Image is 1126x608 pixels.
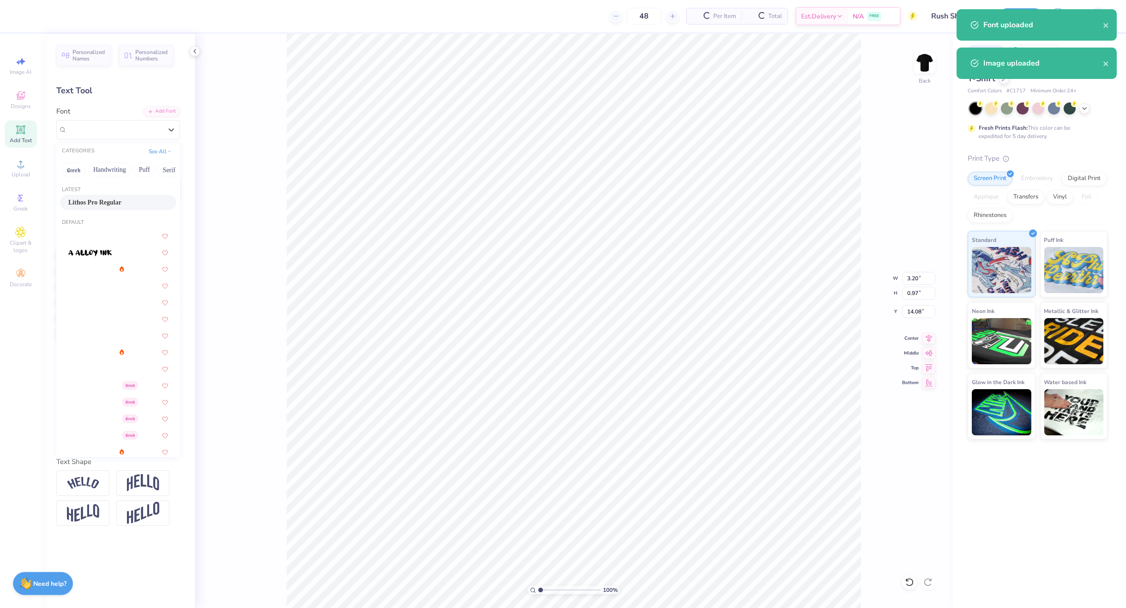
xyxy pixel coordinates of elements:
button: close [1103,19,1109,30]
span: Decorate [10,281,32,288]
button: Serif [158,163,181,177]
label: Font [56,106,70,117]
div: Print Type [968,153,1108,164]
div: Applique [968,190,1005,204]
img: Glow in the Dark Ink [972,389,1031,435]
img: a Ahlan Wasahlan [68,233,109,240]
button: Puff [134,163,155,177]
div: Screen Print [968,172,1012,186]
span: Designs [11,102,31,110]
img: Metallic & Glitter Ink [1044,318,1104,364]
button: close [1103,58,1109,69]
img: Neon Ink [972,318,1031,364]
span: Metallic & Glitter Ink [1044,306,1099,316]
span: Personalized Names [72,49,105,62]
span: Image AI [10,68,32,76]
img: Adobe Garamond Pro [68,349,126,356]
img: a Antara Distance [68,266,106,273]
img: A Charming Font [68,300,90,306]
div: Back [919,77,931,85]
img: Flag [67,504,99,522]
span: Center [902,335,919,342]
div: Latest [56,186,180,194]
div: This color can be expedited for 5 day delivery. [979,124,1092,140]
span: Glow in the Dark Ink [972,377,1024,387]
img: A Charming Font Leftleaning [68,316,102,323]
img: Airborne II [68,399,115,406]
img: a Arigatou Gozaimasu [68,283,126,289]
img: Water based Ink [1044,389,1104,435]
div: Vinyl [1047,190,1073,204]
img: A Charming Font Outline [68,333,97,339]
span: Middle [902,350,919,356]
img: Arc [67,477,99,489]
input: – – [626,8,662,24]
span: Est. Delivery [801,12,836,21]
div: Default [56,219,180,227]
span: FREE [869,13,879,19]
span: Upload [12,171,30,178]
img: Advert [68,366,90,373]
span: Per Item [713,12,736,21]
img: Airborne Pilot [68,433,126,439]
div: Embroidery [1015,172,1059,186]
span: Lithos Pro Regular [68,198,121,207]
span: Greek [114,381,130,390]
span: 100 % [603,586,618,594]
div: Foil [1076,190,1097,204]
span: Greek [132,415,147,423]
div: Text Tool [56,84,180,97]
span: Greek [14,205,28,212]
div: Rhinestones [968,209,1012,223]
span: Greek [132,431,147,439]
div: CATEGORIES [62,147,95,155]
span: N/A [853,12,864,21]
span: Top [902,365,919,371]
span: Puff Ink [1044,235,1064,245]
span: Standard [972,235,996,245]
div: Add Font [144,106,180,117]
img: Standard [972,247,1031,293]
span: Comfort Colors [968,87,1002,95]
div: Image uploaded [983,58,1103,69]
img: Alex Brush [68,449,105,456]
img: Back [915,54,934,72]
span: Neon Ink [972,306,994,316]
span: Minimum Order: 24 + [1030,87,1077,95]
span: # C1717 [1006,87,1026,95]
strong: Fresh Prints Flash: [979,124,1028,132]
span: Personalized Numbers [135,49,168,62]
div: Transfers [1007,190,1044,204]
button: Handwriting [88,163,131,177]
button: Greek [62,163,85,177]
img: a Alloy Ink [68,250,112,256]
button: See All [146,147,175,156]
span: Total [768,12,782,21]
span: Add Text [10,137,32,144]
img: Airborne II Pilot [68,416,126,422]
img: Airborne [68,383,108,389]
img: Puff Ink [1044,247,1104,293]
img: Rise [127,502,159,524]
span: Clipart & logos [5,239,37,254]
div: Text Shape [56,457,180,467]
span: Bottom [902,379,919,386]
span: Greek [121,398,137,406]
input: Untitled Design [924,7,992,25]
strong: Need help? [34,579,67,588]
span: Water based Ink [1044,377,1087,387]
div: Digital Print [1062,172,1107,186]
img: Arch [127,474,159,492]
div: Font uploaded [983,19,1103,30]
